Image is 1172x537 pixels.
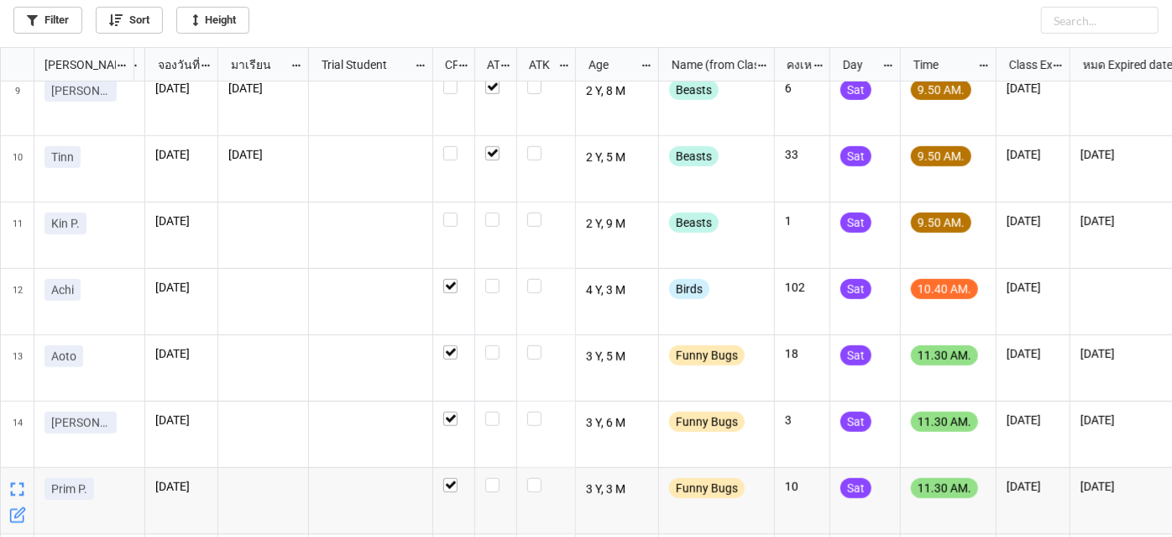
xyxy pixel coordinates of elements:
p: [DATE] [1007,279,1060,296]
p: Prim P. [51,481,87,498]
p: 10 [785,478,819,495]
p: [DATE] [155,345,207,362]
div: 10.40 AM. [911,279,978,299]
p: [DATE] [155,80,207,97]
div: Beasts [669,80,719,100]
div: Sat [840,279,871,299]
span: 11 [13,203,23,268]
p: 18 [785,345,819,362]
div: มาเรียน [221,55,290,74]
div: ATT [477,55,500,74]
p: [DATE] [228,146,298,163]
p: 6 [785,80,819,97]
p: 102 [785,279,819,296]
a: Filter [13,7,82,34]
p: Aoto [51,348,76,365]
a: Height [176,7,249,34]
div: จองวันที่ [148,55,201,74]
span: 14 [13,402,23,467]
div: Beasts [669,146,719,166]
p: Kin P. [51,215,80,232]
p: [DATE] [155,412,207,429]
p: [DATE] [1007,80,1060,97]
p: 1 [785,213,819,229]
div: 9.50 AM. [911,80,971,100]
p: 3 Y, 3 M [586,478,649,502]
p: [DATE] [1007,213,1060,229]
div: Funny Bugs [669,478,745,498]
input: Search... [1041,7,1159,34]
p: [DATE] [155,213,207,229]
div: Beasts [669,213,719,233]
p: [DATE] [1007,146,1060,163]
p: [DATE] [1007,412,1060,429]
p: 3 Y, 5 M [586,345,649,369]
div: 11.30 AM. [911,412,978,432]
p: [PERSON_NAME] [51,82,110,99]
div: Trial Student [311,55,414,74]
div: Sat [840,146,871,166]
div: Birds [669,279,709,299]
div: Funny Bugs [669,412,745,432]
div: Day [833,55,883,74]
div: 11.30 AM. [911,345,978,366]
p: [DATE] [1007,345,1060,362]
p: Tinn [51,149,74,166]
div: 11.30 AM. [911,478,978,498]
div: Age [578,55,641,74]
span: 9 [15,70,20,135]
p: [DATE] [1007,478,1060,495]
div: คงเหลือ (from Nick Name) [777,55,812,74]
p: 2 Y, 5 M [586,146,649,170]
div: ATK [519,55,557,74]
p: 3 [785,412,819,429]
p: 3 Y, 6 M [586,412,649,435]
p: [PERSON_NAME] [51,414,110,431]
p: 33 [785,146,819,163]
div: Sat [840,478,871,498]
p: [DATE] [155,146,207,163]
div: Time [903,55,978,74]
div: grid [1,48,134,82]
p: [DATE] [155,279,207,296]
p: 2 Y, 8 M [586,80,649,103]
a: Sort [96,7,163,34]
div: Sat [840,80,871,100]
span: 13 [13,335,23,401]
div: 9.50 AM. [911,213,971,233]
div: Sat [840,345,871,366]
div: Sat [840,412,871,432]
div: CF [435,55,458,74]
p: [DATE] [228,80,298,97]
p: Achi [51,282,74,298]
div: Class Expiration [999,55,1053,74]
div: Name (from Class) [662,55,756,74]
div: 9.50 AM. [911,146,971,166]
span: 10 [13,136,23,202]
div: [PERSON_NAME] Name [34,55,116,74]
span: 12 [13,269,23,334]
p: 2 Y, 9 M [586,213,649,236]
p: [DATE] [155,478,207,495]
div: Funny Bugs [669,345,745,366]
div: Sat [840,213,871,233]
p: 4 Y, 3 M [586,279,649,303]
